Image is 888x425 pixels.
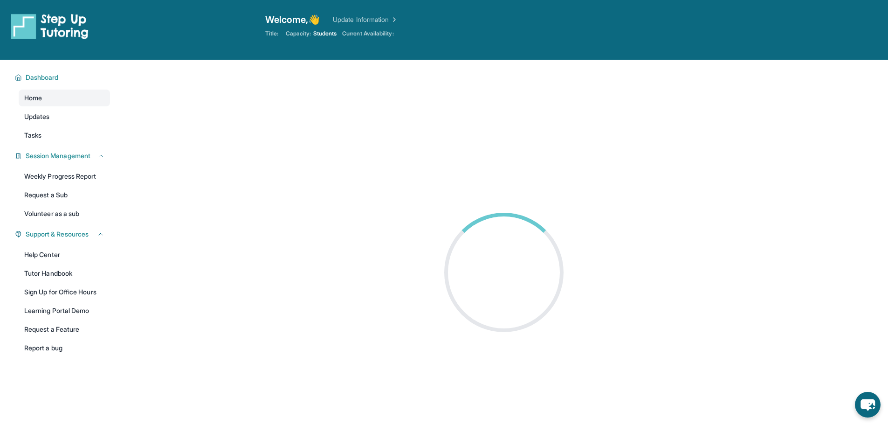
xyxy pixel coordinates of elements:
span: Updates [24,112,50,121]
button: Dashboard [22,73,104,82]
a: Weekly Progress Report [19,168,110,185]
a: Home [19,90,110,106]
a: Request a Sub [19,187,110,203]
span: Session Management [26,151,90,160]
a: Help Center [19,246,110,263]
a: Learning Portal Demo [19,302,110,319]
a: Report a bug [19,340,110,356]
img: Chevron Right [389,15,398,24]
img: logo [11,13,89,39]
button: chat-button [855,392,881,418]
a: Sign Up for Office Hours [19,284,110,300]
span: Capacity: [286,30,311,37]
span: Dashboard [26,73,59,82]
button: Session Management [22,151,104,160]
button: Support & Resources [22,230,104,239]
span: Welcome, 👋 [265,13,320,26]
span: Current Availability: [342,30,393,37]
span: Students [313,30,337,37]
span: Tasks [24,131,41,140]
a: Request a Feature [19,321,110,338]
a: Updates [19,108,110,125]
a: Tutor Handbook [19,265,110,282]
span: Title: [265,30,278,37]
a: Update Information [333,15,398,24]
a: Tasks [19,127,110,144]
a: Volunteer as a sub [19,205,110,222]
span: Support & Resources [26,230,89,239]
span: Home [24,93,42,103]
